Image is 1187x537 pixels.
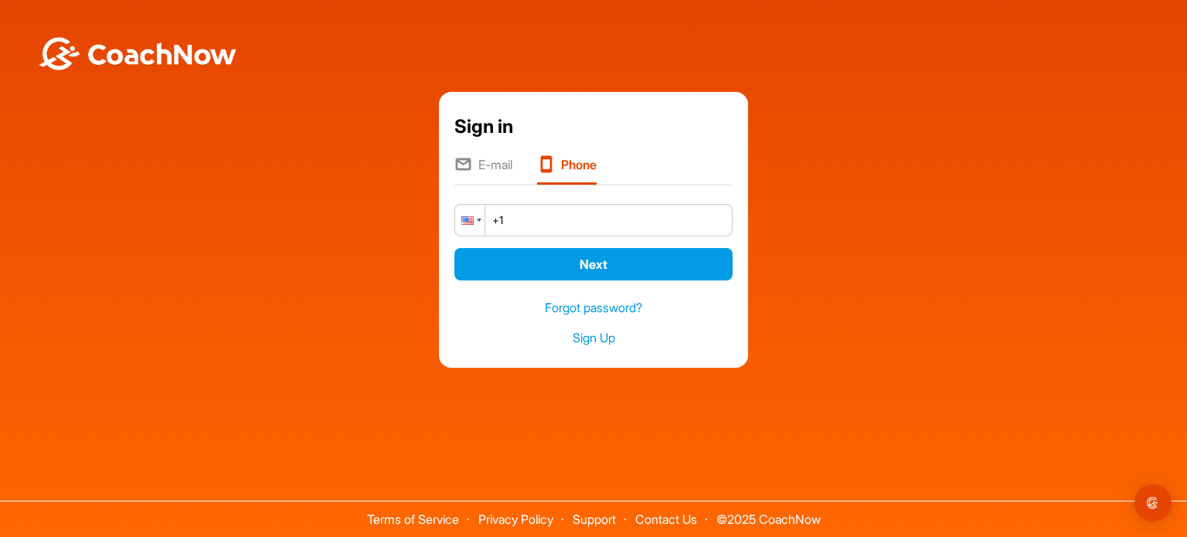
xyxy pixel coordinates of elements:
div: United States: + 1 [455,205,485,236]
a: Support [573,512,616,527]
a: Contact Us [635,512,697,527]
input: 1 (702) 123-4567 [454,204,733,236]
div: Open Intercom Messenger [1134,484,1172,522]
a: Sign Up [454,329,733,347]
span: © 2025 CoachNow [709,501,828,525]
li: E-mail [454,155,512,185]
a: Forgot password? [454,299,733,317]
img: BwLJSsUCoWCh5upNqxVrqldRgqLPVwmV24tXu5FoVAoFEpwwqQ3VIfuoInZCoVCoTD4vwADAC3ZFMkVEQFDAAAAAElFTkSuQmCC [37,37,238,70]
a: Terms of Service [367,512,459,527]
div: Sign in [454,113,733,141]
a: Privacy Policy [478,512,553,527]
button: Next [454,248,733,281]
li: Phone [537,155,597,185]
